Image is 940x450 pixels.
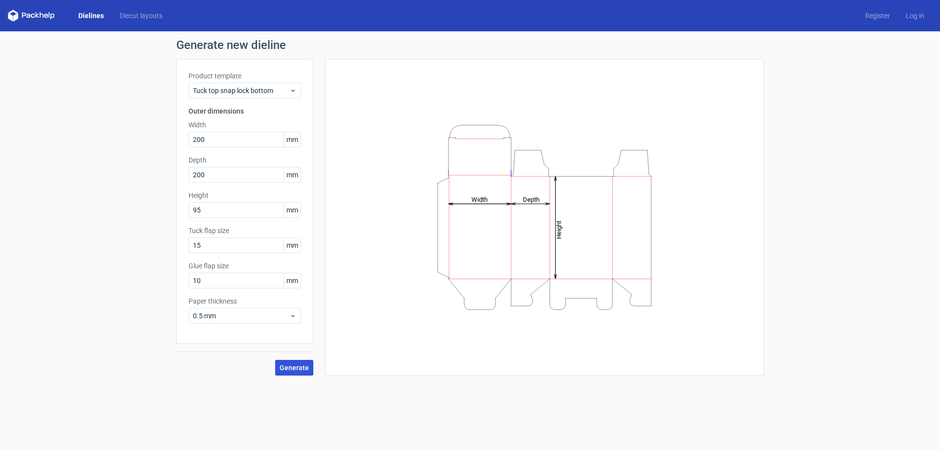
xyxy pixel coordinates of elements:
[283,167,301,182] span: mm
[176,39,764,51] h1: Generate new dieline
[70,11,112,21] a: Dielines
[555,220,563,238] tspan: Height
[193,311,289,321] span: 0.5 mm
[280,364,309,371] span: Generate
[283,238,301,253] span: mm
[112,11,170,21] a: Diecut layouts
[283,203,301,217] span: mm
[188,226,301,236] label: Tuck flap size
[188,296,301,306] label: Paper thickness
[857,11,898,21] a: Register
[188,120,301,130] label: Width
[193,86,289,95] span: Tuck top snap lock bottom
[471,195,488,203] tspan: Width
[523,195,540,203] tspan: Depth
[188,155,301,165] label: Depth
[283,273,301,288] span: mm
[275,360,313,376] button: Generate
[188,106,301,116] h3: Outer dimensions
[188,261,301,271] label: Glue flap size
[898,11,932,21] a: Log in
[188,71,301,81] label: Product template
[283,132,301,147] span: mm
[188,190,301,200] label: Height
